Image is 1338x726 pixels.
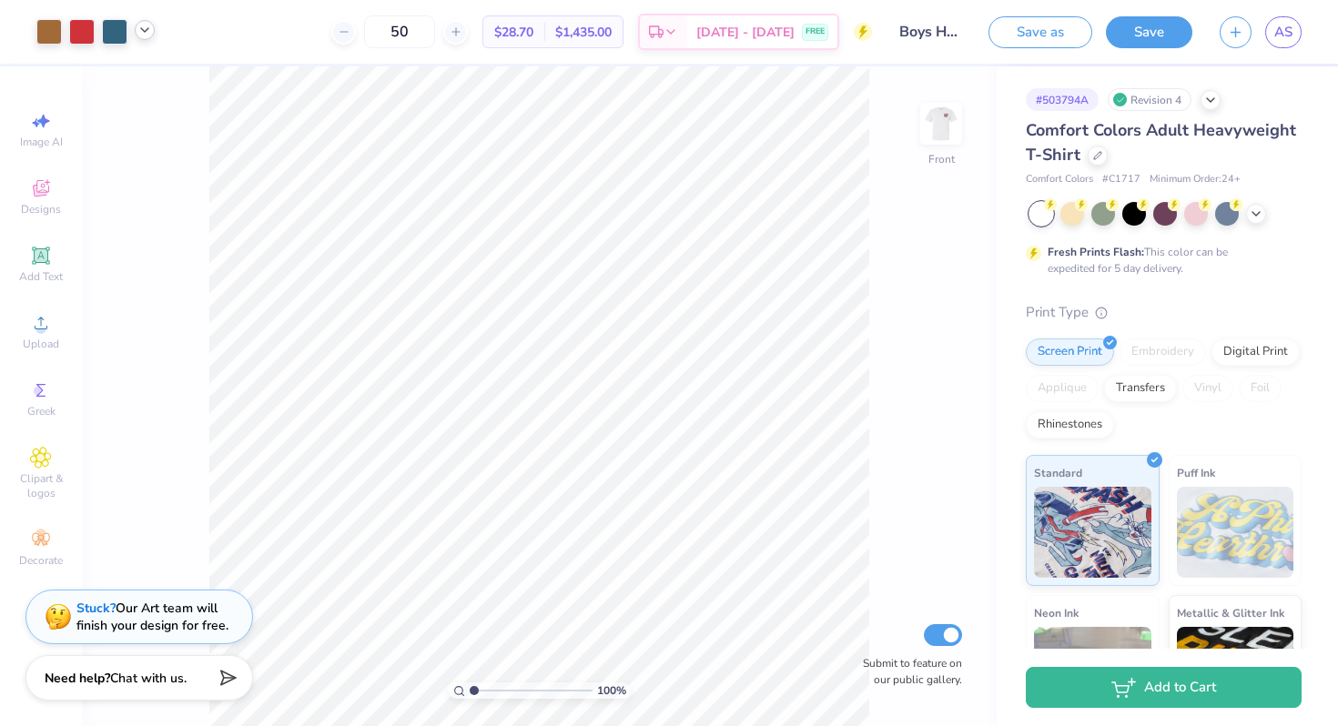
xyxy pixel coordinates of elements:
span: AS [1274,22,1292,43]
span: FREE [806,25,825,38]
label: Submit to feature on our public gallery. [853,655,962,688]
div: # 503794A [1026,88,1099,111]
span: Clipart & logos [9,471,73,500]
span: Metallic & Glitter Ink [1177,603,1284,622]
span: [DATE] - [DATE] [696,23,795,42]
input: Untitled Design [886,14,975,50]
span: Puff Ink [1177,463,1215,482]
a: AS [1265,16,1302,48]
span: Add Text [19,269,63,284]
img: Standard [1034,487,1151,578]
div: Rhinestones [1026,411,1114,439]
span: $28.70 [494,23,533,42]
span: Greek [27,404,56,418]
div: Our Art team will finish your design for free. [76,600,228,634]
div: Foil [1239,375,1282,402]
strong: Stuck? [76,600,116,617]
img: Metallic & Glitter Ink [1177,627,1294,718]
button: Save as [988,16,1092,48]
div: Vinyl [1182,375,1233,402]
span: Designs [21,202,61,217]
div: Embroidery [1120,338,1206,366]
span: Minimum Order: 24 + [1150,172,1241,187]
span: Comfort Colors Adult Heavyweight T-Shirt [1026,119,1296,166]
span: Neon Ink [1034,603,1079,622]
img: Puff Ink [1177,487,1294,578]
span: # C1717 [1102,172,1140,187]
div: This color can be expedited for 5 day delivery. [1048,244,1272,277]
span: Chat with us. [110,670,187,687]
div: Digital Print [1211,338,1300,366]
strong: Fresh Prints Flash: [1048,245,1144,259]
span: Standard [1034,463,1082,482]
button: Save [1106,16,1192,48]
span: Image AI [20,135,63,149]
div: Revision 4 [1108,88,1191,111]
div: Transfers [1104,375,1177,402]
span: $1,435.00 [555,23,612,42]
button: Add to Cart [1026,667,1302,708]
div: Screen Print [1026,338,1114,366]
span: Upload [23,337,59,351]
input: – – [364,15,435,48]
strong: Need help? [45,670,110,687]
img: Front [923,106,959,142]
img: Neon Ink [1034,627,1151,718]
span: Comfort Colors [1026,172,1093,187]
span: Decorate [19,553,63,568]
div: Front [928,151,955,167]
span: 100 % [597,682,626,699]
div: Applique [1026,375,1099,402]
div: Print Type [1026,302,1302,323]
